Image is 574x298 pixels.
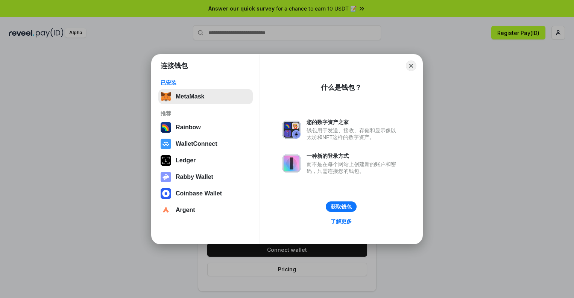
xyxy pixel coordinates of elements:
button: Rainbow [158,120,253,135]
div: 而不是在每个网站上创建新的账户和密码，只需连接您的钱包。 [307,161,400,174]
button: Ledger [158,153,253,168]
div: 什么是钱包？ [321,83,361,92]
div: 一种新的登录方式 [307,153,400,159]
div: 钱包用于发送、接收、存储和显示像以太坊和NFT这样的数字资产。 [307,127,400,141]
a: 了解更多 [326,216,356,226]
img: svg+xml,%3Csvg%20width%3D%22120%22%20height%3D%22120%22%20viewBox%3D%220%200%20120%20120%22%20fil... [161,122,171,133]
img: svg+xml,%3Csvg%20xmlns%3D%22http%3A%2F%2Fwww.w3.org%2F2000%2Fsvg%22%20fill%3D%22none%22%20viewBox... [161,172,171,182]
img: svg+xml,%3Csvg%20xmlns%3D%22http%3A%2F%2Fwww.w3.org%2F2000%2Fsvg%22%20width%3D%2228%22%20height%3... [161,155,171,166]
button: Rabby Wallet [158,169,253,185]
button: MetaMask [158,89,253,104]
button: WalletConnect [158,136,253,151]
button: Coinbase Wallet [158,186,253,201]
div: MetaMask [176,93,204,100]
div: Rainbow [176,124,201,131]
div: 推荐 [161,110,251,117]
img: svg+xml,%3Csvg%20width%3D%2228%22%20height%3D%2228%22%20viewBox%3D%220%200%2028%2028%22%20fill%3D... [161,139,171,149]
div: 已安装 [161,79,251,86]
h1: 连接钱包 [161,61,188,70]
div: 获取钱包 [331,203,352,210]
div: Argent [176,207,195,213]
button: 获取钱包 [326,201,357,212]
img: svg+xml,%3Csvg%20width%3D%2228%22%20height%3D%2228%22%20viewBox%3D%220%200%2028%2028%22%20fill%3D... [161,205,171,215]
img: svg+xml,%3Csvg%20xmlns%3D%22http%3A%2F%2Fwww.w3.org%2F2000%2Fsvg%22%20fill%3D%22none%22%20viewBox... [282,154,301,172]
div: 了解更多 [331,218,352,225]
div: Rabby Wallet [176,174,213,180]
button: Argent [158,203,253,218]
div: Coinbase Wallet [176,190,222,197]
div: Ledger [176,157,196,164]
img: svg+xml,%3Csvg%20xmlns%3D%22http%3A%2F%2Fwww.w3.org%2F2000%2Fsvg%22%20fill%3D%22none%22%20viewBox... [282,121,301,139]
img: svg+xml,%3Csvg%20width%3D%2228%22%20height%3D%2228%22%20viewBox%3D%220%200%2028%2028%22%20fill%3D... [161,188,171,199]
img: svg+xml,%3Csvg%20fill%3D%22none%22%20height%3D%2233%22%20viewBox%3D%220%200%2035%2033%22%20width%... [161,91,171,102]
button: Close [406,61,416,71]
div: WalletConnect [176,141,217,147]
div: 您的数字资产之家 [307,119,400,126]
